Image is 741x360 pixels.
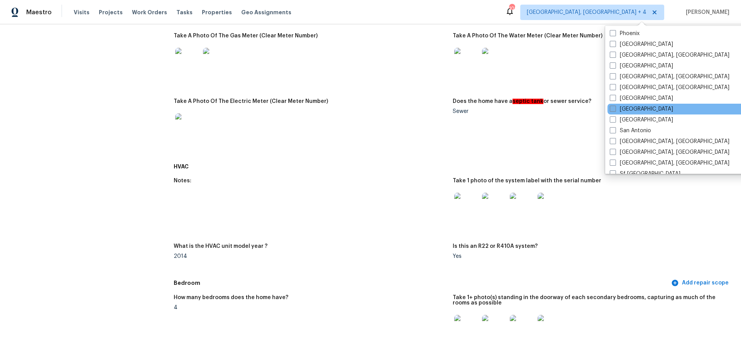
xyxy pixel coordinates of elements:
[683,8,729,16] span: [PERSON_NAME]
[610,138,729,145] label: [GEOGRAPHIC_DATA], [GEOGRAPHIC_DATA]
[453,33,602,39] h5: Take A Photo Of The Water Meter (Clear Meter Number)
[670,276,732,290] button: Add repair scope
[174,305,447,310] div: 4
[527,8,646,16] span: [GEOGRAPHIC_DATA], [GEOGRAPHIC_DATA] + 4
[610,94,673,102] label: [GEOGRAPHIC_DATA]
[610,51,729,59] label: [GEOGRAPHIC_DATA], [GEOGRAPHIC_DATA]
[610,105,673,113] label: [GEOGRAPHIC_DATA]
[74,8,90,16] span: Visits
[174,99,328,104] h5: Take A Photo Of The Electric Meter (Clear Meter Number)
[453,295,726,306] h5: Take 1+ photo(s) standing in the doorway of each secondary bedrooms, capturing as much of the roo...
[174,178,191,183] h5: Notes:
[673,278,729,288] span: Add repair scope
[610,127,651,135] label: San Antonio
[610,148,729,156] label: [GEOGRAPHIC_DATA], [GEOGRAPHIC_DATA]
[241,8,291,16] span: Geo Assignments
[176,10,193,15] span: Tasks
[610,116,673,124] label: [GEOGRAPHIC_DATA]
[453,99,591,104] h5: Does the home have a or sewer service?
[132,8,167,16] span: Work Orders
[453,109,726,114] div: Sewer
[174,163,670,171] h5: HVAC
[610,40,673,48] label: [GEOGRAPHIC_DATA]
[202,8,232,16] span: Properties
[513,99,543,104] em: septic tank
[99,8,123,16] span: Projects
[610,73,729,81] label: [GEOGRAPHIC_DATA], [GEOGRAPHIC_DATA]
[26,8,52,16] span: Maestro
[453,244,538,249] h5: Is this an R22 or R410A system?
[174,279,670,287] h5: Bedroom
[610,159,729,167] label: [GEOGRAPHIC_DATA], [GEOGRAPHIC_DATA]
[509,5,514,12] div: 108
[610,62,673,70] label: [GEOGRAPHIC_DATA]
[610,30,639,37] label: Phoenix
[174,33,318,39] h5: Take A Photo Of The Gas Meter (Clear Meter Number)
[174,244,267,249] h5: What is the HVAC unit model year ?
[610,84,729,91] label: [GEOGRAPHIC_DATA], [GEOGRAPHIC_DATA]
[453,178,601,183] h5: Take 1 photo of the system label with the serial number
[174,254,447,259] div: 2014
[610,170,680,178] label: Sf [GEOGRAPHIC_DATA]
[453,254,726,259] div: Yes
[174,295,288,300] h5: How many bedrooms does the home have?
